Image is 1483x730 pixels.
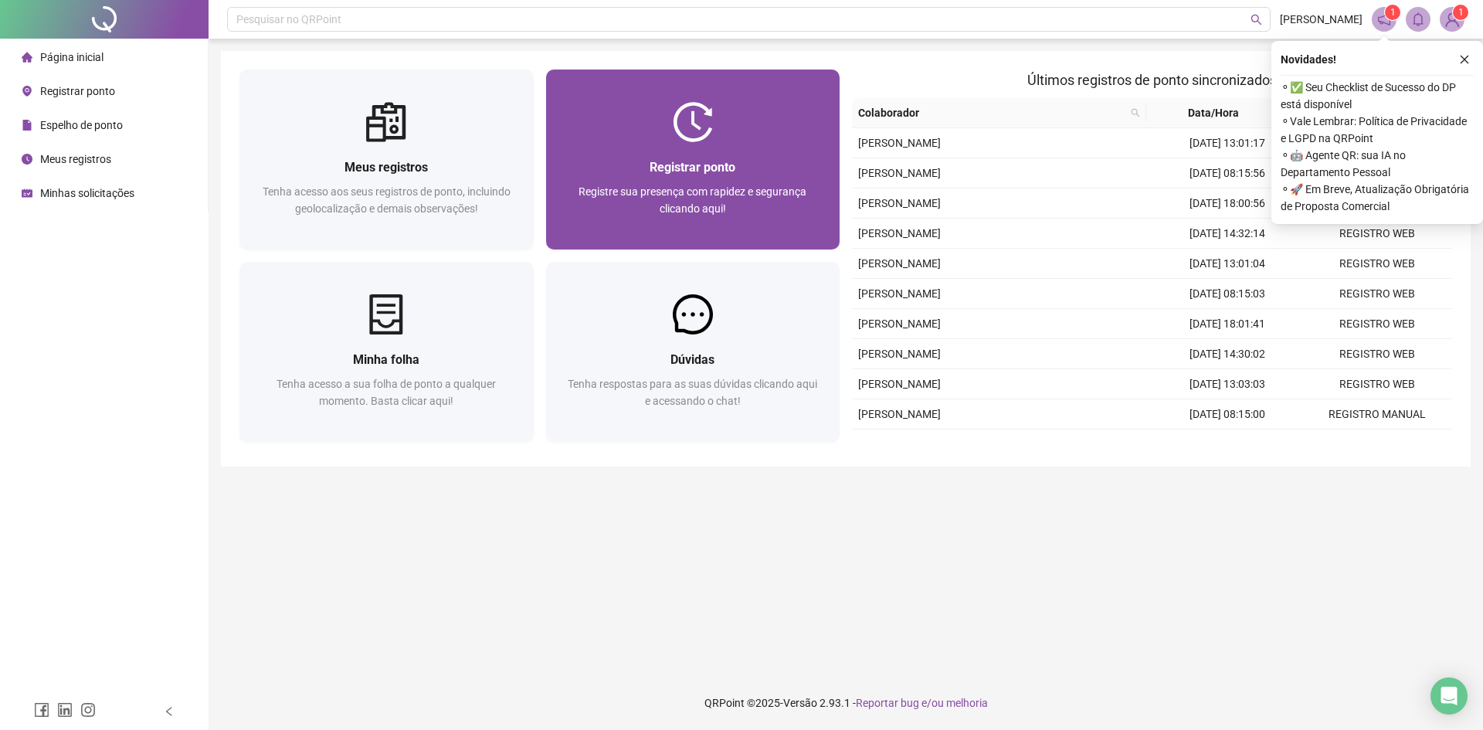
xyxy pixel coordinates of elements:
td: REGISTRO WEB [1302,219,1452,249]
td: [DATE] 13:03:03 [1152,369,1302,399]
span: [PERSON_NAME] [1280,11,1363,28]
span: [PERSON_NAME] [858,257,941,270]
span: notification [1377,12,1391,26]
span: schedule [22,188,32,199]
span: search [1128,101,1143,124]
a: Registrar pontoRegistre sua presença com rapidez e segurança clicando aqui! [546,70,840,250]
a: DúvidasTenha respostas para as suas dúvidas clicando aqui e acessando o chat! [546,262,840,442]
td: [DATE] 18:00:56 [1152,188,1302,219]
span: Versão [783,697,817,709]
span: environment [22,86,32,97]
span: Novidades ! [1281,51,1336,68]
span: clock-circle [22,154,32,165]
sup: 1 [1385,5,1400,20]
span: Tenha acesso aos seus registros de ponto, incluindo geolocalização e demais observações! [263,185,511,215]
span: Últimos registros de ponto sincronizados [1027,72,1277,88]
span: Espelho de ponto [40,119,123,131]
td: REGISTRO WEB [1302,249,1452,279]
span: 1 [1458,7,1464,18]
span: [PERSON_NAME] [858,227,941,239]
span: Registrar ponto [650,160,735,175]
a: Meus registrosTenha acesso aos seus registros de ponto, incluindo geolocalização e demais observa... [239,70,534,250]
span: home [22,52,32,63]
td: REGISTRO WEB [1302,430,1452,460]
span: Registre sua presença com rapidez e segurança clicando aqui! [579,185,806,215]
span: Página inicial [40,51,104,63]
span: [PERSON_NAME] [858,348,941,360]
span: ⚬ 🤖 Agente QR: sua IA no Departamento Pessoal [1281,147,1474,181]
span: Colaborador [858,104,1125,121]
span: Tenha respostas para as suas dúvidas clicando aqui e acessando o chat! [568,378,817,407]
span: Data/Hora [1152,104,1275,121]
span: [PERSON_NAME] [858,137,941,149]
span: [PERSON_NAME] [858,287,941,300]
span: Dúvidas [670,352,714,367]
td: REGISTRO MANUAL [1302,399,1452,430]
td: REGISTRO WEB [1302,369,1452,399]
span: Minhas solicitações [40,187,134,199]
span: file [22,120,32,131]
td: [DATE] 18:01:41 [1152,309,1302,339]
span: ⚬ 🚀 Em Breve, Atualização Obrigatória de Proposta Comercial [1281,181,1474,215]
div: Open Intercom Messenger [1430,677,1468,715]
td: [DATE] 13:01:04 [1152,249,1302,279]
span: Meus registros [40,153,111,165]
span: Reportar bug e/ou melhoria [856,697,988,709]
span: [PERSON_NAME] [858,167,941,179]
td: REGISTRO WEB [1302,339,1452,369]
span: linkedin [57,702,73,718]
span: ⚬ Vale Lembrar: Política de Privacidade e LGPD na QRPoint [1281,113,1474,147]
td: [DATE] 14:30:02 [1152,339,1302,369]
span: Meus registros [344,160,428,175]
span: left [164,706,175,717]
span: facebook [34,702,49,718]
td: [DATE] 13:01:17 [1152,128,1302,158]
td: [DATE] 18:01:06 [1152,430,1302,460]
td: [DATE] 08:15:00 [1152,399,1302,430]
span: Registrar ponto [40,85,115,97]
a: Minha folhaTenha acesso a sua folha de ponto a qualquer momento. Basta clicar aqui! [239,262,534,442]
span: [PERSON_NAME] [858,408,941,420]
sup: Atualize o seu contato no menu Meus Dados [1453,5,1468,20]
span: [PERSON_NAME] [858,378,941,390]
span: instagram [80,702,96,718]
td: [DATE] 14:32:14 [1152,219,1302,249]
img: 84421 [1441,8,1464,31]
span: bell [1411,12,1425,26]
span: search [1251,14,1262,25]
footer: QRPoint © 2025 - 2.93.1 - [209,676,1483,730]
span: search [1131,108,1140,117]
span: [PERSON_NAME] [858,317,941,330]
span: 1 [1390,7,1396,18]
td: REGISTRO WEB [1302,279,1452,309]
span: [PERSON_NAME] [858,197,941,209]
td: REGISTRO WEB [1302,309,1452,339]
span: close [1459,54,1470,65]
td: [DATE] 08:15:03 [1152,279,1302,309]
span: Minha folha [353,352,419,367]
td: [DATE] 08:15:56 [1152,158,1302,188]
th: Data/Hora [1146,98,1294,128]
span: Tenha acesso a sua folha de ponto a qualquer momento. Basta clicar aqui! [277,378,496,407]
span: ⚬ ✅ Seu Checklist de Sucesso do DP está disponível [1281,79,1474,113]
